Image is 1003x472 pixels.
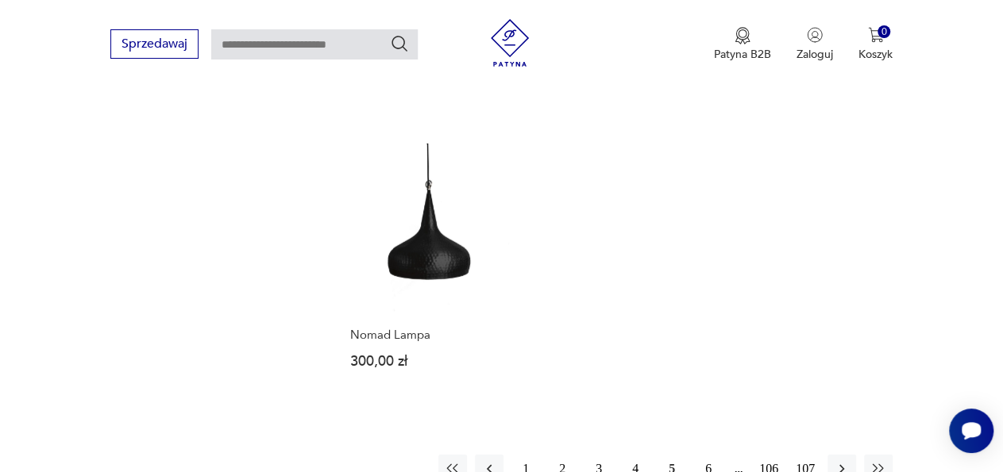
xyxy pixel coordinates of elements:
[714,27,771,62] button: Patyna B2B
[949,409,993,453] iframe: Smartsupp widget button
[350,355,508,368] p: 300,00 zł
[858,47,893,62] p: Koszyk
[343,144,515,399] a: Nomad LampaNomad Lampa300,00 zł
[350,328,508,342] h3: Nomad Lampa
[714,47,771,62] p: Patyna B2B
[486,19,534,67] img: Patyna - sklep z meblami i dekoracjami vintage
[797,27,833,62] button: Zaloguj
[868,27,884,43] img: Ikona koszyka
[878,25,891,39] div: 0
[390,34,409,53] button: Szukaj
[110,29,199,59] button: Sprzedawaj
[807,27,823,43] img: Ikonka użytkownika
[735,27,750,44] img: Ikona medalu
[797,47,833,62] p: Zaloguj
[714,27,771,62] a: Ikona medaluPatyna B2B
[110,40,199,51] a: Sprzedawaj
[858,27,893,62] button: 0Koszyk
